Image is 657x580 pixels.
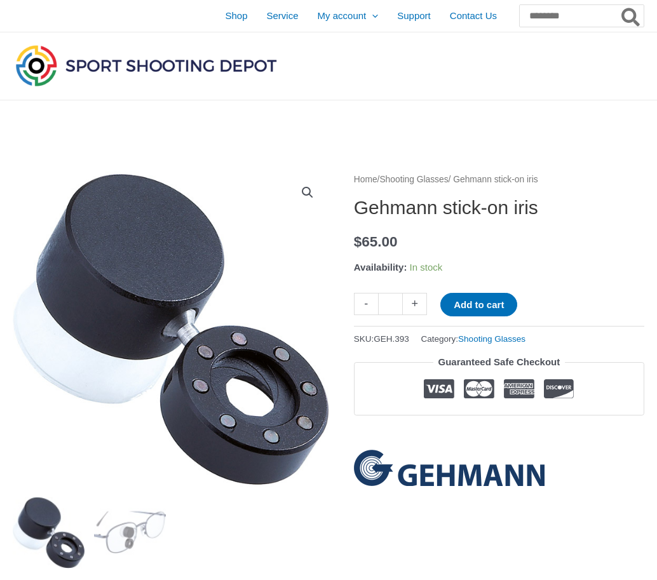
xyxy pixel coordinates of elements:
[379,175,448,184] a: Shooting Glasses
[619,5,644,27] button: Search
[354,262,407,273] span: Availability:
[296,181,319,204] a: View full-screen image gallery
[458,334,525,344] a: Shooting Glasses
[374,334,409,344] span: GEH.393
[13,497,85,569] img: Gehmann stick-on iris
[433,353,566,371] legend: Guaranteed Safe Checkout
[13,42,280,89] img: Sport Shooting Depot
[354,196,644,219] h1: Gehmann stick-on iris
[94,497,166,569] img: Gehmann stick-on iris - Image 2
[354,450,545,486] a: Gehmann
[354,172,644,188] nav: Breadcrumb
[13,172,328,487] img: Gehmann stick-on iris
[354,234,362,250] span: $
[378,293,403,315] input: Product quantity
[421,331,525,347] span: Category:
[354,175,377,184] a: Home
[354,234,398,250] bdi: 65.00
[354,425,644,440] iframe: Customer reviews powered by Trustpilot
[354,293,378,315] a: -
[403,293,427,315] a: +
[410,262,443,273] span: In stock
[440,293,517,316] button: Add to cart
[354,331,409,347] span: SKU:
